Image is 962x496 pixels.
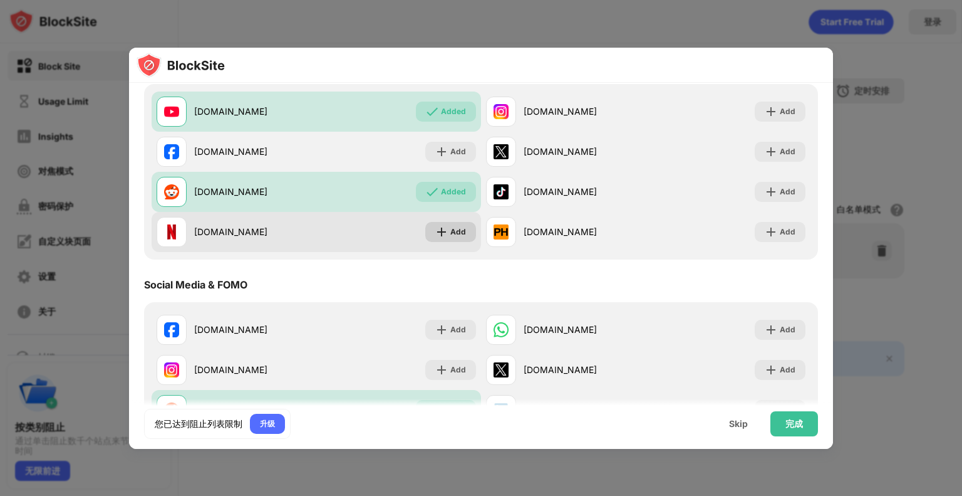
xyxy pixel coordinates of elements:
img: favicons [494,144,509,159]
div: [DOMAIN_NAME] [524,323,646,336]
img: favicons [494,184,509,199]
div: 完成 [785,419,803,429]
div: Social Media & FOMO [144,278,247,291]
img: favicons [494,322,509,337]
div: 升级 [260,418,275,430]
div: [DOMAIN_NAME] [524,185,646,198]
img: favicons [494,224,509,240]
div: Add [780,105,795,118]
div: [DOMAIN_NAME] [194,363,316,376]
div: [DOMAIN_NAME] [524,145,646,158]
div: [DOMAIN_NAME] [194,323,316,336]
div: [DOMAIN_NAME] [194,225,316,238]
div: [DOMAIN_NAME] [524,105,646,118]
img: favicons [164,184,179,199]
div: Add [450,145,466,158]
img: favicons [164,224,179,240]
div: Skip [729,419,748,429]
img: favicons [164,104,179,119]
img: logo-blocksite.svg [137,53,225,78]
div: [DOMAIN_NAME] [194,145,316,158]
div: Added [441,186,466,198]
div: Add [780,364,795,376]
img: favicons [494,104,509,119]
img: favicons [494,362,509,377]
div: [DOMAIN_NAME] [194,185,316,198]
div: Add [450,324,466,336]
div: 您已达到阻止列表限制 [155,418,242,430]
div: [DOMAIN_NAME] [524,363,646,376]
div: Add [780,324,795,336]
div: [DOMAIN_NAME] [194,105,316,118]
img: favicons [164,144,179,159]
img: favicons [164,322,179,337]
div: Add [780,226,795,238]
div: [DOMAIN_NAME] [524,225,646,238]
div: Add [450,364,466,376]
div: Add [780,145,795,158]
div: Added [441,105,466,118]
div: Add [450,226,466,238]
img: favicons [164,362,179,377]
div: Add [780,186,795,198]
